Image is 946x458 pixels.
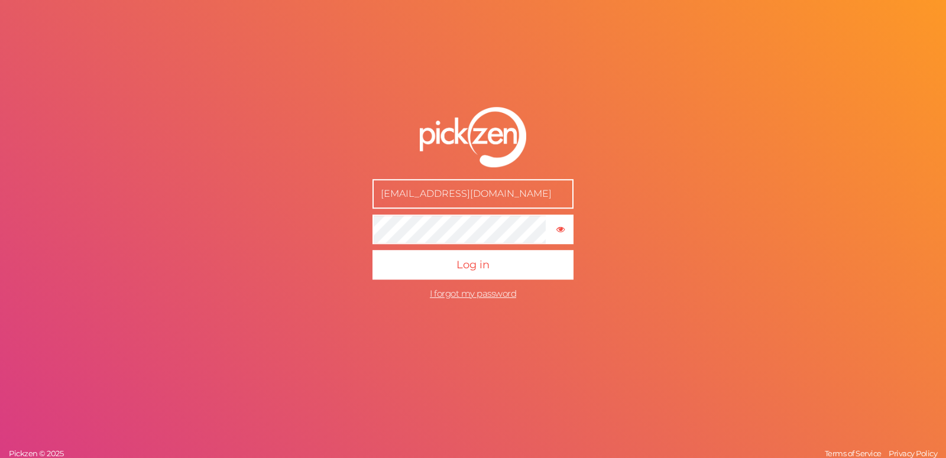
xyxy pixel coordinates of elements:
[886,449,940,458] a: Privacy Policy
[372,179,574,209] input: E-mail
[822,449,885,458] a: Terms of Service
[825,449,882,458] span: Terms of Service
[420,107,526,167] img: pz-logo-white.png
[430,288,516,299] a: I forgot my password
[372,250,574,280] button: Log in
[889,449,937,458] span: Privacy Policy
[6,449,66,458] a: Pickzen © 2025
[456,258,490,271] span: Log in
